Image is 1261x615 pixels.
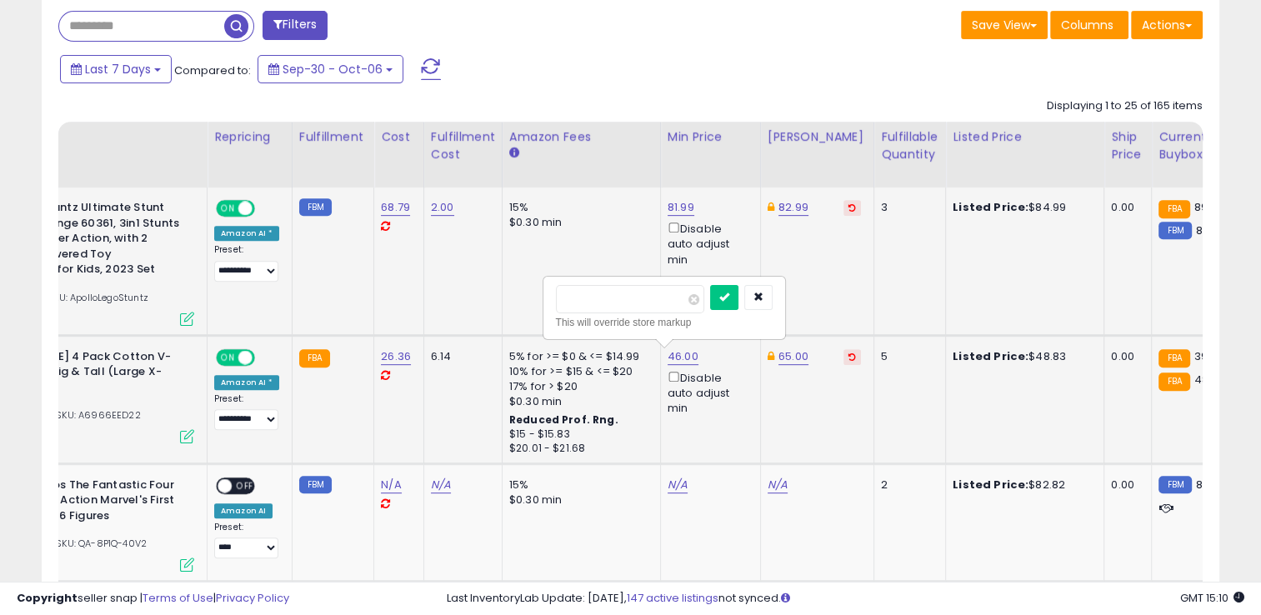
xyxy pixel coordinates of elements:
[881,128,938,163] div: Fulfillable Quantity
[961,11,1048,39] button: Save View
[668,368,748,417] div: Disable auto adjust min
[218,202,238,216] span: ON
[299,128,367,146] div: Fulfillment
[1111,200,1138,215] div: 0.00
[1158,222,1191,239] small: FBM
[431,199,454,216] a: 2.00
[214,393,279,431] div: Preset:
[431,128,495,163] div: Fulfillment Cost
[214,128,285,146] div: Repricing
[299,476,332,493] small: FBM
[1131,11,1203,39] button: Actions
[447,591,1244,607] div: Last InventoryLab Update: [DATE], not synced.
[60,55,172,83] button: Last 7 Days
[1158,200,1189,218] small: FBA
[509,379,648,394] div: 17% for > $20
[953,348,1028,364] b: Listed Price:
[43,537,147,550] span: | SKU: QA-8P1Q-40V2
[668,477,688,493] a: N/A
[1196,222,1227,238] span: 84.99
[431,349,489,364] div: 6.14
[258,55,403,83] button: Sep-30 - Oct-06
[381,348,411,365] a: 26.36
[85,61,151,77] span: Last 7 Days
[668,219,748,267] div: Disable auto adjust min
[778,348,808,365] a: 65.00
[1180,590,1244,606] span: 2025-10-14 15:10 GMT
[1158,372,1189,391] small: FBA
[1111,128,1144,163] div: Ship Price
[216,590,289,606] a: Privacy Policy
[881,477,933,492] div: 2
[253,350,279,364] span: OFF
[381,128,417,146] div: Cost
[1111,477,1138,492] div: 0.00
[627,590,718,606] a: 147 active listings
[381,477,401,493] a: N/A
[1194,348,1224,364] span: 39.99
[509,200,648,215] div: 15%
[263,11,328,40] button: Filters
[1194,199,1224,215] span: 89.95
[253,202,279,216] span: OFF
[509,128,653,146] div: Amazon Fees
[509,215,648,230] div: $0.30 min
[668,348,698,365] a: 46.00
[953,199,1028,215] b: Listed Price:
[953,477,1028,492] b: Listed Price:
[431,477,451,493] a: N/A
[1158,128,1244,163] div: Current Buybox Price
[381,199,410,216] a: 68.79
[509,442,648,456] div: $20.01 - $21.68
[1047,98,1203,114] div: Displaying 1 to 25 of 165 items
[953,349,1091,364] div: $48.83
[509,364,648,379] div: 10% for >= $15 & <= $20
[299,349,330,367] small: FBA
[43,408,141,422] span: | SKU: A6966EED22
[778,199,808,216] a: 82.99
[953,477,1091,492] div: $82.82
[232,478,258,492] span: OFF
[174,62,251,78] span: Compared to:
[768,202,774,212] i: This overrides the store level Dynamic Max Price for this listing
[214,522,279,559] div: Preset:
[1196,477,1226,492] span: 82.02
[1050,11,1128,39] button: Columns
[34,291,148,304] span: | SKU: ApolloLegoStuntz
[509,349,648,364] div: 5% for >= $0 & <= $14.99
[214,503,273,518] div: Amazon AI
[17,591,289,607] div: seller snap | |
[1158,349,1189,367] small: FBA
[509,427,648,442] div: $15 - $15.83
[17,590,78,606] strong: Copyright
[848,203,856,212] i: Revert to store-level Dynamic Max Price
[556,314,773,331] div: This will override store markup
[509,394,648,409] div: $0.30 min
[768,477,788,493] a: N/A
[881,200,933,215] div: 3
[214,226,279,241] div: Amazon AI *
[1194,372,1225,387] span: 48.83
[953,128,1097,146] div: Listed Price
[1111,349,1138,364] div: 0.00
[668,128,753,146] div: Min Price
[1061,17,1113,33] span: Columns
[218,350,238,364] span: ON
[509,477,648,492] div: 15%
[283,61,383,77] span: Sep-30 - Oct-06
[768,128,867,146] div: [PERSON_NAME]
[214,375,279,390] div: Amazon AI *
[1158,476,1191,493] small: FBM
[299,198,332,216] small: FBM
[143,590,213,606] a: Terms of Use
[509,146,519,161] small: Amazon Fees.
[214,244,279,282] div: Preset:
[953,200,1091,215] div: $84.99
[509,412,618,427] b: Reduced Prof. Rng.
[509,492,648,507] div: $0.30 min
[668,199,694,216] a: 81.99
[881,349,933,364] div: 5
